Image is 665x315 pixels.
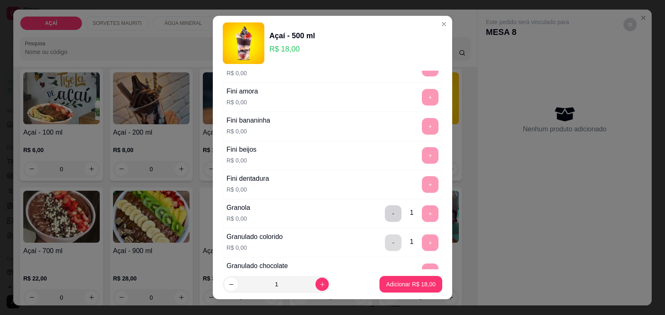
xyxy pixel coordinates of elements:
img: product-image [223,22,264,64]
p: Adicionar R$ 18,00 [386,280,436,288]
div: 1 [410,208,414,218]
p: R$ 0,00 [227,69,268,77]
div: Granulado colorido [227,232,283,242]
div: 1 [410,237,414,247]
p: R$ 0,00 [227,127,270,135]
button: decrease-product-quantity [224,278,238,291]
div: Fini beijos [227,145,256,155]
div: Fini bananinha [227,116,270,126]
button: Adicionar R$ 18,00 [379,276,442,293]
div: Fini dentadura [227,174,269,184]
div: Fini amora [227,86,258,96]
p: R$ 0,00 [227,98,258,106]
p: R$ 0,00 [227,244,283,252]
div: Granola [227,203,250,213]
div: Granulado chocolate [227,261,288,271]
p: R$ 0,00 [227,214,250,223]
p: R$ 18,00 [269,43,315,55]
button: delete [385,234,401,251]
button: Close [437,17,451,31]
button: delete [385,205,401,222]
p: R$ 0,00 [227,185,269,194]
button: increase-product-quantity [315,278,329,291]
p: R$ 0,00 [227,156,256,165]
div: Açaí - 500 ml [269,30,315,42]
